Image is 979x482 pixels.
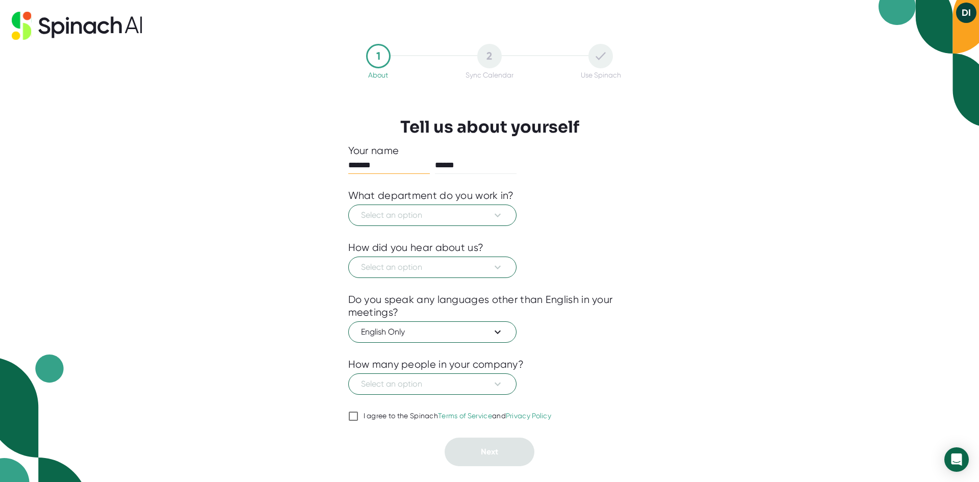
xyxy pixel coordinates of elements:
button: DI [956,3,976,23]
div: About [368,71,388,79]
span: Select an option [361,209,504,221]
button: Next [445,438,534,466]
span: Select an option [361,261,504,273]
div: Your name [348,144,631,157]
div: Do you speak any languages other than English in your meetings? [348,293,631,319]
span: Select an option [361,378,504,390]
div: How many people in your company? [348,358,524,371]
button: Select an option [348,373,517,395]
div: 1 [366,44,391,68]
div: I agree to the Spinach and [364,412,552,421]
button: English Only [348,321,517,343]
button: Select an option [348,257,517,278]
div: What department do you work in? [348,189,514,202]
button: Select an option [348,205,517,226]
div: Sync Calendar [466,71,513,79]
h3: Tell us about yourself [400,117,579,137]
div: Open Intercom Messenger [944,447,969,472]
div: How did you hear about us? [348,241,484,254]
a: Privacy Policy [506,412,551,420]
div: 2 [477,44,502,68]
a: Terms of Service [438,412,492,420]
span: Next [481,447,498,456]
div: Use Spinach [581,71,621,79]
span: English Only [361,326,504,338]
